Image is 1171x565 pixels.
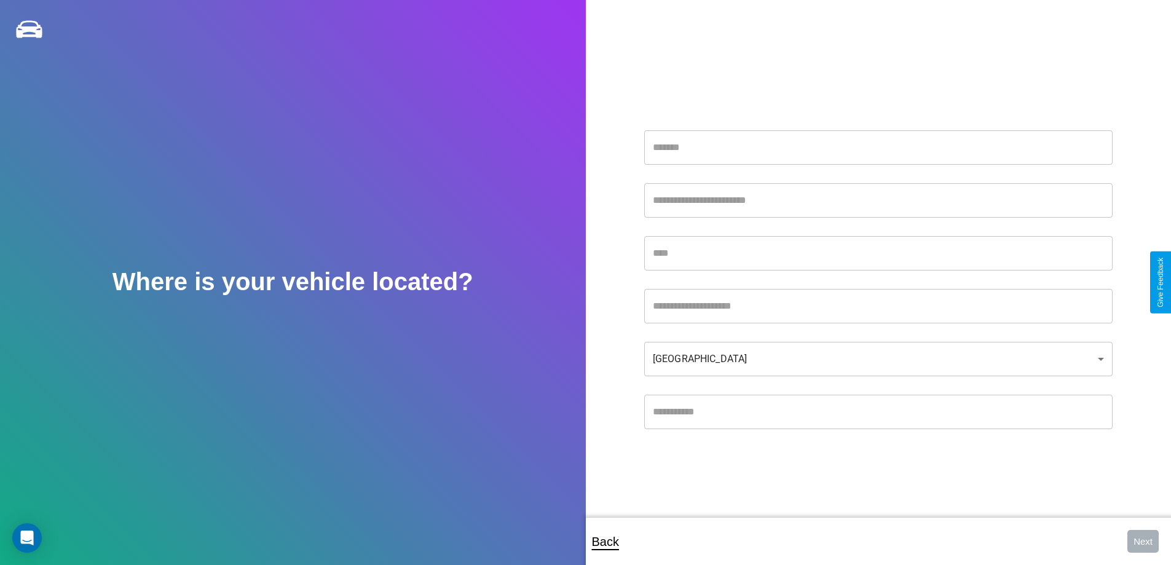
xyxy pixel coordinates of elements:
[1156,258,1165,307] div: Give Feedback
[644,342,1113,376] div: [GEOGRAPHIC_DATA]
[12,523,42,553] div: Open Intercom Messenger
[1127,530,1159,553] button: Next
[592,531,619,553] p: Back
[112,268,473,296] h2: Where is your vehicle located?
